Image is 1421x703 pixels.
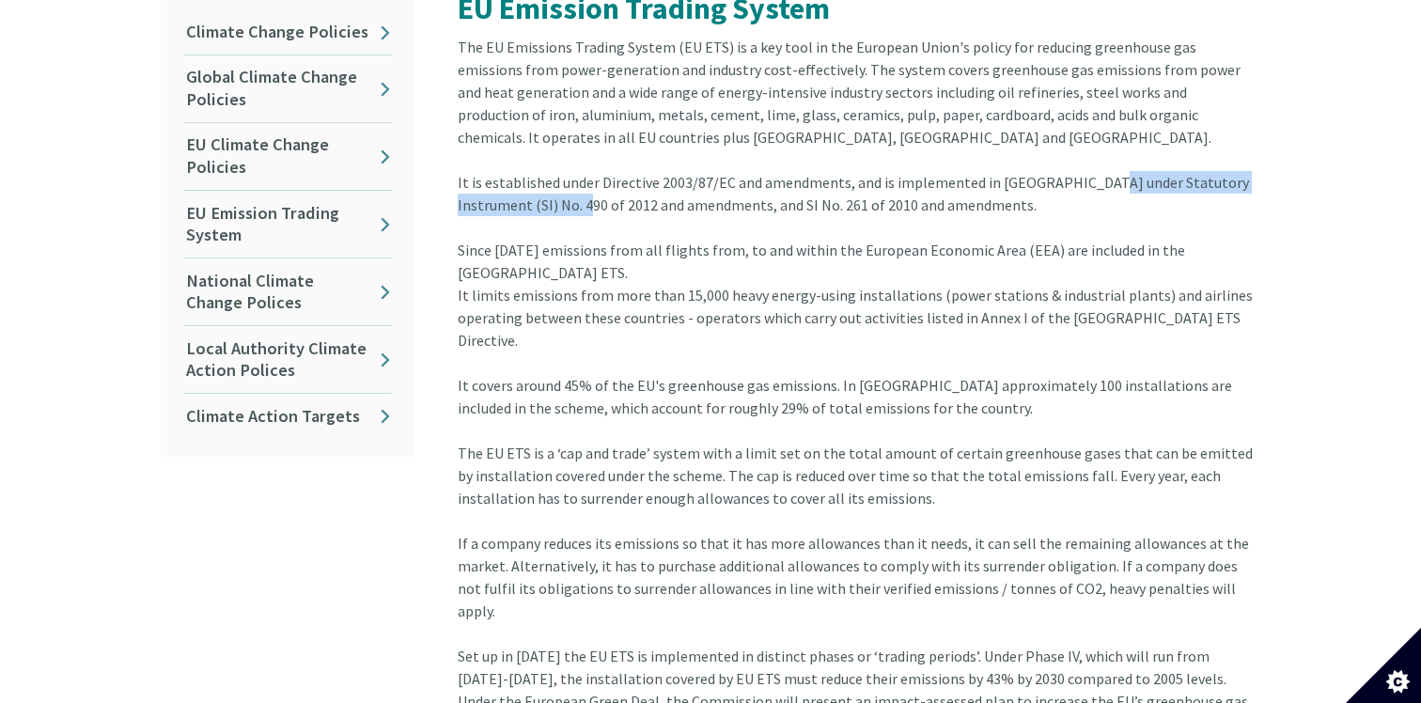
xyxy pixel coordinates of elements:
a: EU Emission Trading System [183,191,392,258]
a: Global Climate Change Policies [183,55,392,122]
a: Local Authority Climate Action Polices [183,326,392,393]
div: If a company reduces its emissions so that it has more allowances than it needs, it can sell the ... [458,509,1260,645]
a: Climate Action Targets [183,394,392,438]
div: It is established under Directive 2003/87/EC and amendments, and is implemented in [GEOGRAPHIC_DA... [458,171,1260,442]
div: The EU ETS is a ‘cap and trade’ system with a limit set on the total amount of certain greenhouse... [458,442,1260,509]
a: EU Climate Change Policies [183,123,392,190]
a: Climate Change Policies [183,10,392,55]
button: Set cookie preferences [1346,628,1421,703]
div: The EU Emissions Trading System (EU ETS) is a key tool in the European Union's policy for reducin... [458,36,1260,171]
a: National Climate Change Polices [183,258,392,325]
